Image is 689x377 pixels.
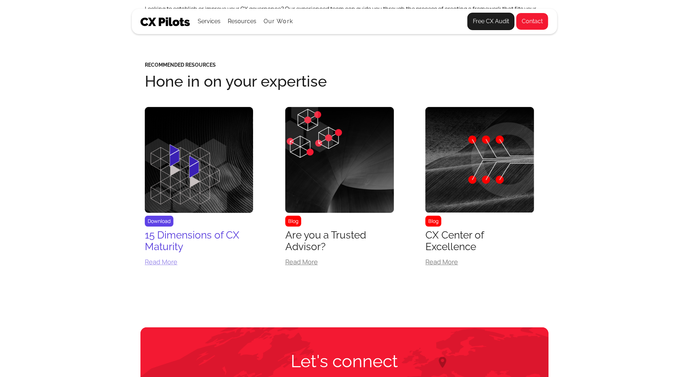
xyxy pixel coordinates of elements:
[285,258,394,265] div: Read More
[516,13,549,30] a: Contact
[145,73,544,90] h2: Hone in on your expertise
[198,9,220,34] div: Services
[253,351,437,371] h2: Let's connect
[198,16,220,26] div: Services
[228,9,256,34] div: Resources
[285,229,394,253] div: Are you a Trusted Advisor?
[145,107,253,271] a: Download15 Dimensions of CX MaturityRead More
[285,107,394,271] a: BlogAre you a Trusted Advisor?Read More
[145,4,544,22] p: Looking to establish or improve your CX governance? Our experienced team can guide you through th...
[425,229,534,253] div: CX Center of Excellence
[425,107,534,271] a: BlogCX Center of ExcellenceRead More
[228,16,256,26] div: Resources
[145,258,253,265] div: Read More
[425,216,441,227] div: Blog
[425,258,534,265] div: Read More
[467,13,514,30] a: Free CX Audit
[264,18,293,25] a: Our Work
[145,62,544,67] h5: Recommended Resources
[145,216,173,227] div: Download
[145,229,253,253] div: 15 Dimensions of CX Maturity
[285,216,301,227] div: Blog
